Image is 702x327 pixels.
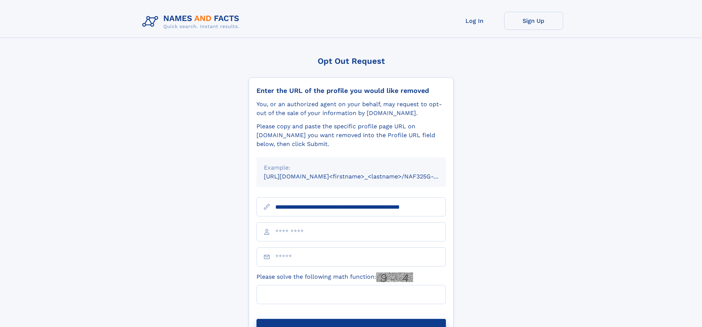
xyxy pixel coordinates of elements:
div: Enter the URL of the profile you would like removed [256,87,446,95]
img: Logo Names and Facts [139,12,245,32]
small: [URL][DOMAIN_NAME]<firstname>_<lastname>/NAF325G-xxxxxxxx [264,173,460,180]
div: Opt Out Request [249,56,454,66]
a: Sign Up [504,12,563,30]
div: Example: [264,163,439,172]
label: Please solve the following math function: [256,272,413,282]
div: Please copy and paste the specific profile page URL on [DOMAIN_NAME] you want removed into the Pr... [256,122,446,149]
div: You, or an authorized agent on your behalf, may request to opt-out of the sale of your informatio... [256,100,446,118]
a: Log In [445,12,504,30]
